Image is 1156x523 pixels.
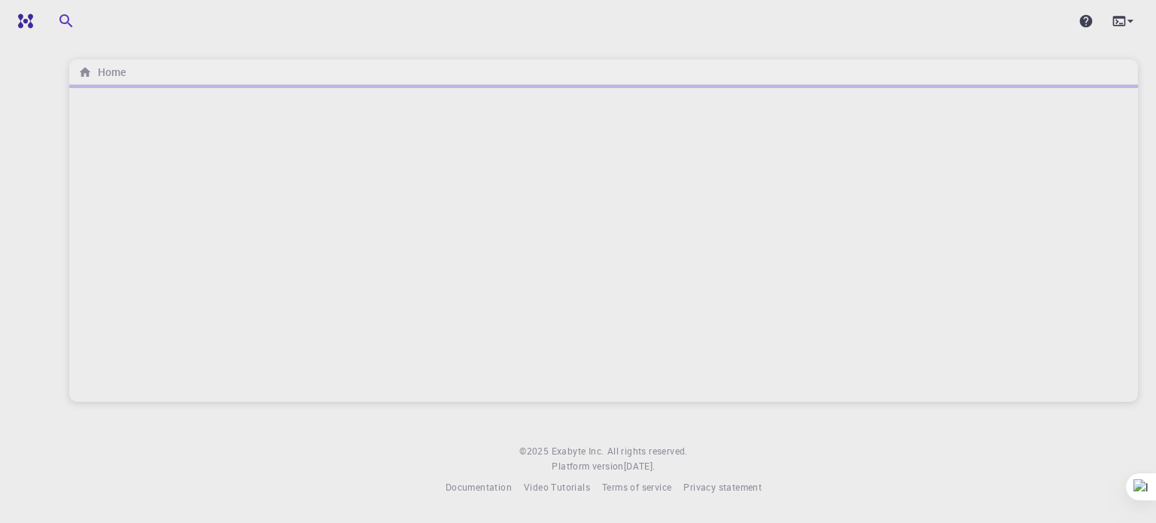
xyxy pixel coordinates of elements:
a: Privacy statement [683,480,762,495]
span: Exabyte Inc. [552,445,604,457]
span: Video Tutorials [524,481,590,493]
span: Platform version [552,459,623,474]
span: [DATE] . [624,460,656,472]
span: Documentation [446,481,512,493]
span: All rights reserved. [607,444,688,459]
img: logo [12,14,33,29]
a: Terms of service [602,480,671,495]
h6: Home [92,64,126,81]
nav: breadcrumb [75,64,129,81]
a: [DATE]. [624,459,656,474]
span: Terms of service [602,481,671,493]
a: Video Tutorials [524,480,590,495]
span: Privacy statement [683,481,762,493]
a: Exabyte Inc. [552,444,604,459]
a: Documentation [446,480,512,495]
span: © 2025 [519,444,551,459]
